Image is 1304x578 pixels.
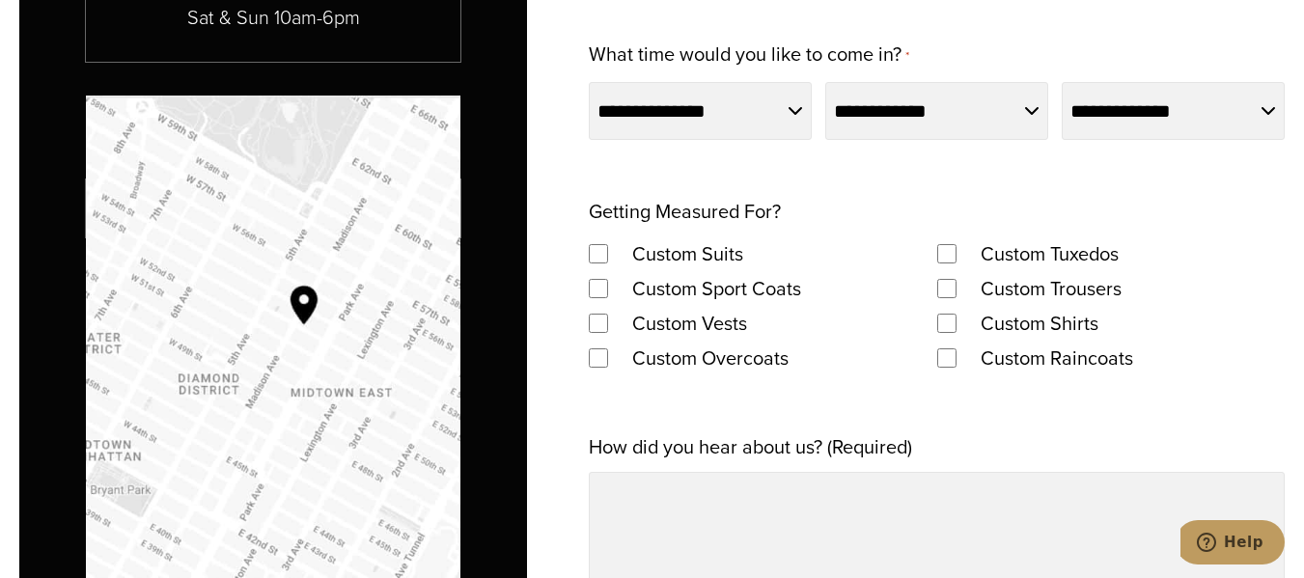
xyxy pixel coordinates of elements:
label: Custom Trousers [961,271,1141,306]
label: Custom Overcoats [613,341,808,375]
iframe: Opens a widget where you can chat to one of our agents [1180,520,1285,568]
label: Custom Vests [613,306,766,341]
label: What time would you like to come in? [589,37,908,74]
label: Custom Shirts [961,306,1118,341]
label: Custom Sport Coats [613,271,820,306]
label: How did you hear about us? (Required) [589,429,912,464]
legend: Getting Measured For? [589,194,781,229]
label: Custom Suits [613,236,763,271]
label: Custom Raincoats [961,341,1152,375]
label: Custom Tuxedos [961,236,1138,271]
